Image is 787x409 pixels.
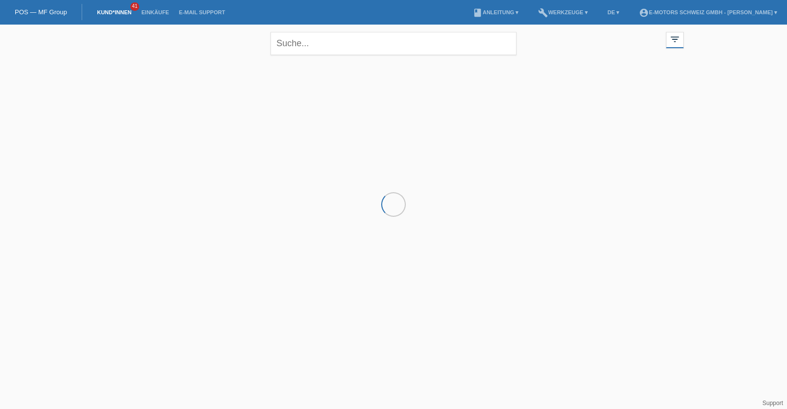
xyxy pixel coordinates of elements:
[533,9,593,15] a: buildWerkzeuge ▾
[538,8,548,18] i: build
[174,9,230,15] a: E-Mail Support
[271,32,516,55] input: Suche...
[15,8,67,16] a: POS — MF Group
[136,9,174,15] a: Einkäufe
[762,400,783,407] a: Support
[473,8,483,18] i: book
[669,34,680,45] i: filter_list
[92,9,136,15] a: Kund*innen
[639,8,649,18] i: account_circle
[634,9,782,15] a: account_circleE-Motors Schweiz GmbH - [PERSON_NAME] ▾
[468,9,523,15] a: bookAnleitung ▾
[130,2,139,11] span: 41
[603,9,624,15] a: DE ▾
